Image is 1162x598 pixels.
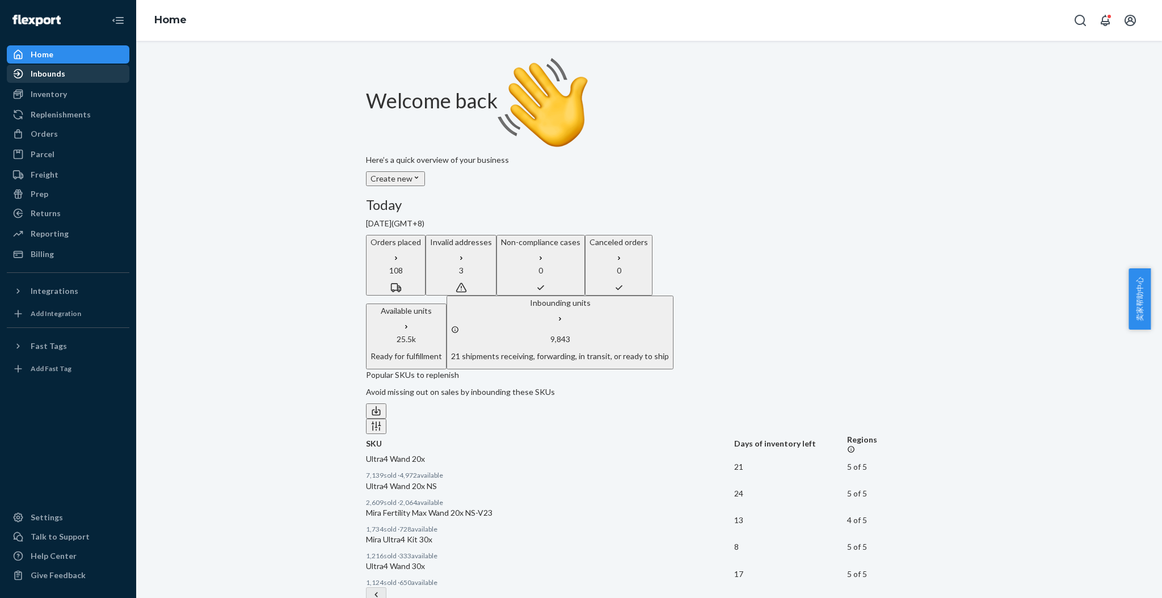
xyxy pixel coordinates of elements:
a: Freight [7,166,129,184]
span: 108 [389,266,403,275]
a: Inventory [7,85,129,103]
div: Prep [31,188,48,200]
div: Give Feedback [31,570,86,581]
p: Ultra4 Wand 20x [366,453,734,465]
button: Open Search Box [1069,9,1092,32]
span: 1,216 [366,551,384,560]
div: Add Fast Tag [31,364,71,373]
p: Ready for fulfillment [371,351,442,362]
div: Orders [31,128,58,140]
div: 5 of 5 [847,568,932,580]
div: Integrations [31,285,78,297]
p: Popular SKUs to replenish [366,369,932,381]
span: 9,843 [550,334,570,344]
div: Freight [31,169,58,180]
div: Billing [31,249,54,260]
button: Integrations [7,282,129,300]
button: Inbounding units9,84321 shipments receiving, forwarding, in transit, or ready to ship [447,296,673,369]
div: Replenishments [31,109,91,120]
button: 卖家帮助中心 [1129,268,1151,330]
p: Here’s a quick overview of your business [366,154,932,166]
button: Available units25.5kReady for fulfillment [366,304,447,369]
button: Invalid addresses 3 [426,235,496,296]
span: 25.5k [397,334,416,344]
div: Help Center [31,550,77,562]
span: 1,124 [366,578,384,587]
p: sold · available [366,470,734,480]
span: 333 [399,551,411,560]
h1: Welcome back [366,58,932,149]
div: Regions [847,434,932,453]
div: Inventory [31,89,67,100]
p: sold · available [366,578,734,587]
div: Reporting [31,228,69,239]
span: 0 [617,266,621,275]
h3: Today [366,197,932,212]
span: 0 [538,266,543,275]
div: Add Integration [31,309,81,318]
a: Inbounds [7,65,129,83]
a: Add Integration [7,305,129,323]
a: Billing [7,245,129,263]
a: Home [154,14,187,26]
div: Parcel [31,149,54,160]
p: 21 shipments receiving, forwarding, in transit, or ready to ship [451,351,669,362]
span: 650 [399,578,411,587]
p: Non-compliance cases [501,237,580,248]
div: Talk to Support [31,531,90,542]
p: sold · available [366,524,734,534]
a: Parcel [7,145,129,163]
a: Returns [7,204,129,222]
div: 4 of 5 [847,515,932,526]
button: Non-compliance cases 0 [496,235,585,296]
div: Inbounds [31,68,65,79]
button: Open notifications [1094,9,1117,32]
p: Ultra4 Wand 20x NS [366,481,734,492]
div: 5 of 5 [847,541,932,553]
a: Settings [7,508,129,527]
p: sold · available [366,498,734,507]
a: Prep [7,185,129,203]
a: Help Center [7,547,129,565]
p: Ultra4 Wand 30x [366,561,734,572]
p: Invalid addresses [430,237,492,248]
p: sold · available [366,551,734,561]
button: Fast Tags [7,337,129,355]
span: 2,064 [399,498,417,507]
button: Close Navigation [107,9,129,32]
a: Replenishments [7,106,129,124]
div: 8 [734,541,848,553]
div: 5 of 5 [847,461,932,473]
span: 1,734 [366,525,384,533]
img: Flexport logo [12,15,61,26]
p: Inbounding units [451,297,669,309]
th: Days of inventory left [734,434,848,453]
ol: breadcrumbs [145,4,196,37]
span: 7,139 [366,471,384,479]
span: 3 [459,266,464,275]
img: hand-wave emoji [498,58,588,149]
p: [DATE] ( GMT+8 ) [366,218,932,229]
a: Talk to Support [7,528,129,546]
span: 4,972 [399,471,417,479]
div: 13 [734,515,848,526]
p: Orders placed [371,237,421,248]
button: Open account menu [1119,9,1142,32]
button: Give Feedback [7,566,129,584]
p: Canceled orders [590,237,648,248]
div: Fast Tags [31,340,67,352]
div: 5 of 5 [847,488,932,499]
div: Settings [31,512,63,523]
p: Available units [371,305,442,317]
div: Home [31,49,53,60]
span: 2,609 [366,498,384,507]
a: Add Fast Tag [7,360,129,378]
p: Mira Fertility Max Wand 20x NS-V23 [366,507,734,519]
p: Avoid missing out on sales by inbounding these SKUs [366,386,932,398]
button: Canceled orders 0 [585,235,652,296]
button: Orders placed 108 [366,235,426,296]
p: Mira Ultra4 Kit 30x [366,534,734,545]
div: 24 [734,488,848,499]
span: 728 [399,525,411,533]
